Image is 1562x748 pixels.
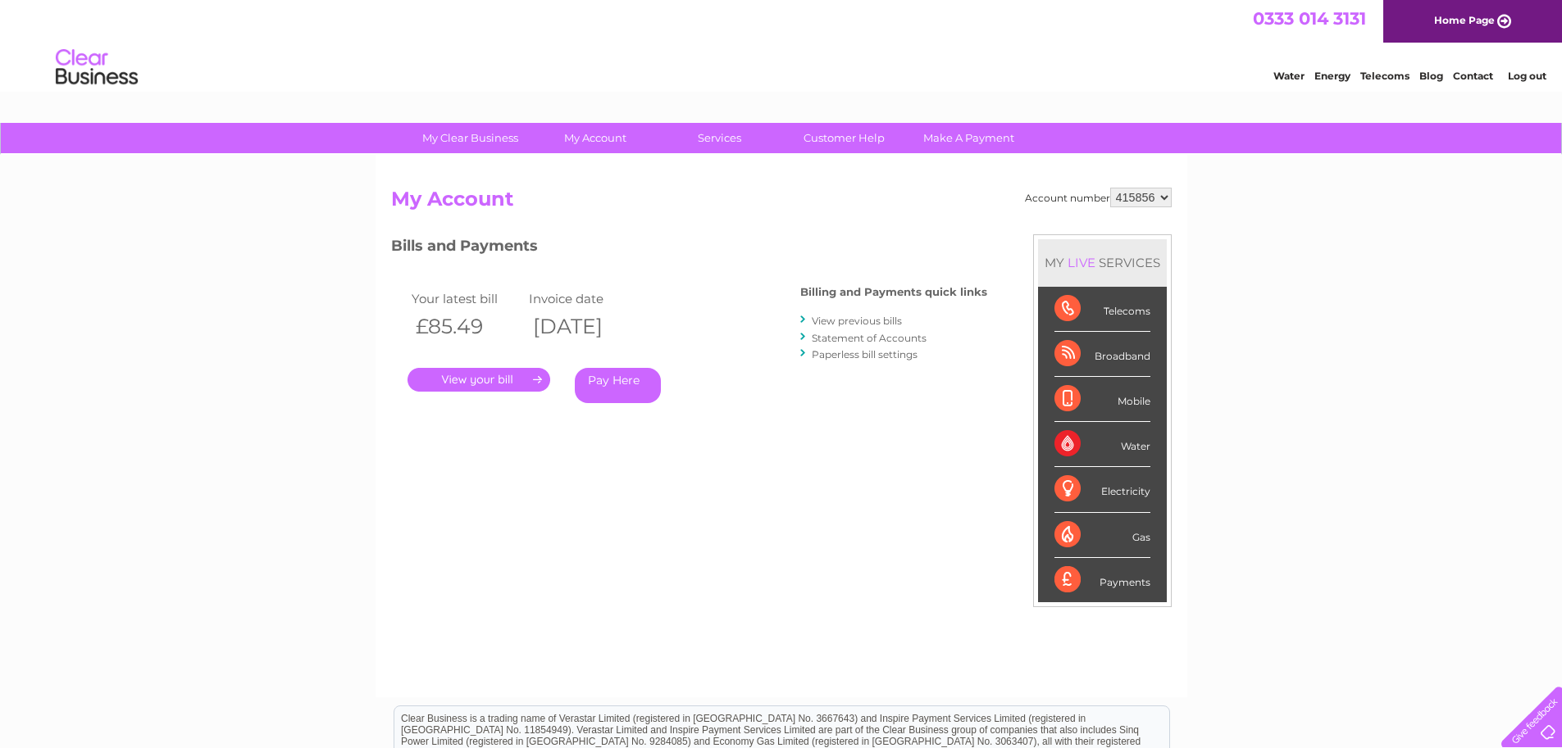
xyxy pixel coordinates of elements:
[408,288,526,310] td: Your latest bill
[391,234,987,263] h3: Bills and Payments
[1419,70,1443,82] a: Blog
[901,123,1036,153] a: Make A Payment
[55,43,139,93] img: logo.png
[1054,513,1150,558] div: Gas
[812,332,927,344] a: Statement of Accounts
[800,286,987,298] h4: Billing and Payments quick links
[525,288,643,310] td: Invoice date
[1054,467,1150,512] div: Electricity
[575,368,661,403] a: Pay Here
[812,348,918,360] a: Paperless bill settings
[1360,70,1409,82] a: Telecoms
[391,188,1172,219] h2: My Account
[525,310,643,343] th: [DATE]
[652,123,787,153] a: Services
[776,123,912,153] a: Customer Help
[527,123,663,153] a: My Account
[394,9,1169,79] div: Clear Business is a trading name of Verastar Limited (registered in [GEOGRAPHIC_DATA] No. 3667643...
[1038,239,1167,286] div: MY SERVICES
[1273,70,1305,82] a: Water
[1054,377,1150,422] div: Mobile
[1054,422,1150,467] div: Water
[1253,8,1366,29] a: 0333 014 3131
[1054,558,1150,602] div: Payments
[403,123,538,153] a: My Clear Business
[1453,70,1493,82] a: Contact
[1025,188,1172,207] div: Account number
[812,315,902,327] a: View previous bills
[1064,255,1099,270] div: LIVE
[1054,332,1150,377] div: Broadband
[1508,70,1546,82] a: Log out
[1054,287,1150,332] div: Telecoms
[408,310,526,343] th: £85.49
[408,368,550,392] a: .
[1314,70,1350,82] a: Energy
